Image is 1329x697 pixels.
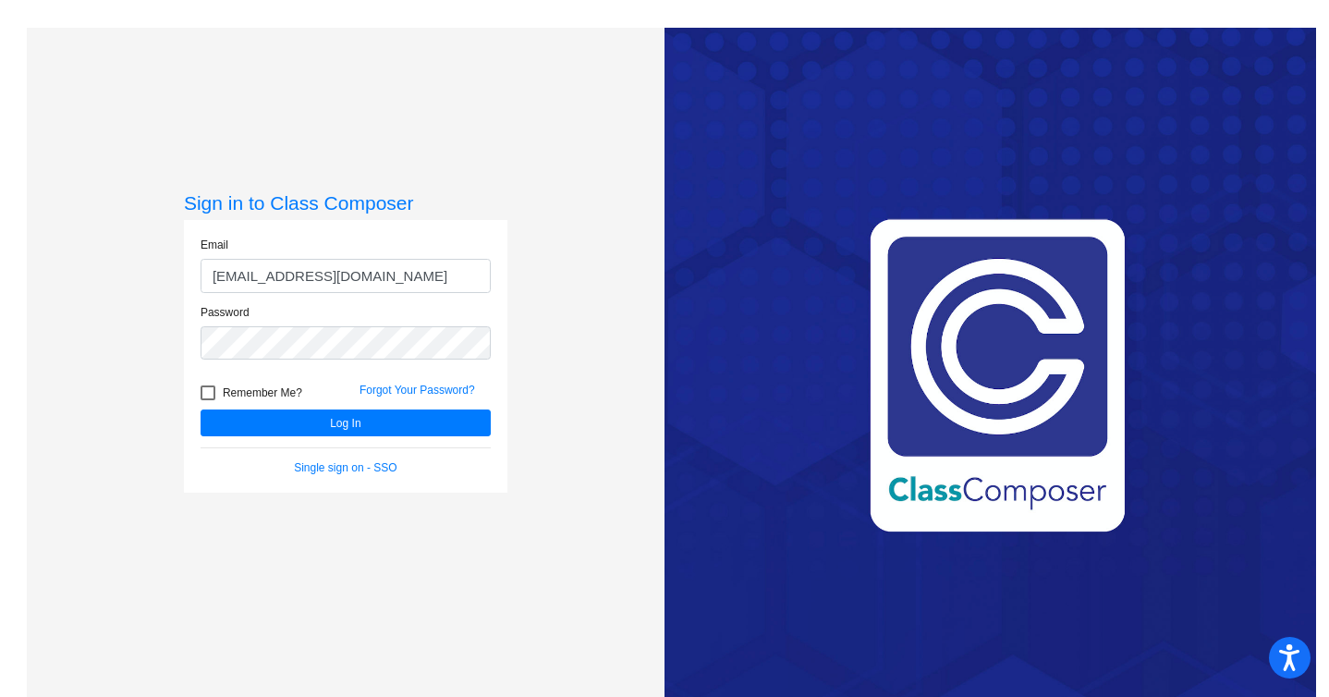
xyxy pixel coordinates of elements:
button: Log In [201,410,491,436]
label: Email [201,237,228,253]
span: Remember Me? [223,382,302,404]
a: Single sign on - SSO [294,461,396,474]
label: Password [201,304,250,321]
h3: Sign in to Class Composer [184,191,507,214]
a: Forgot Your Password? [360,384,475,397]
